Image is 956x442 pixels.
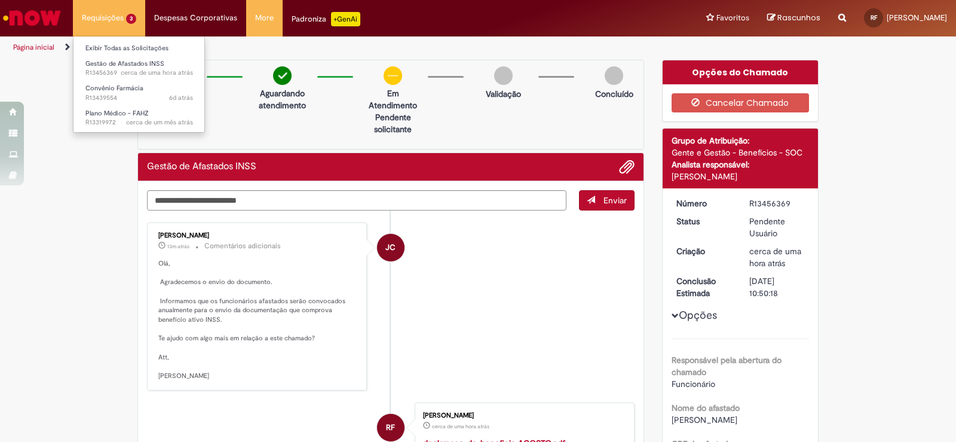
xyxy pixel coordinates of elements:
[169,93,193,102] time: 22/08/2025 11:48:53
[767,13,820,24] a: Rascunhos
[204,241,281,251] small: Comentários adicionais
[667,275,741,299] dt: Conclusão Estimada
[672,93,810,112] button: Cancelar Chamado
[663,60,819,84] div: Opções do Chamado
[385,233,396,262] span: JC
[73,42,205,55] a: Exibir Todas as Solicitações
[667,215,741,227] dt: Status
[386,413,395,442] span: RF
[672,379,715,389] span: Funcionário
[73,57,205,80] a: Aberto R13456369 : Gestão de Afastados INSS
[253,87,311,111] p: Aguardando atendimento
[121,68,193,77] span: cerca de uma hora atrás
[579,190,635,211] button: Enviar
[13,42,54,52] a: Página inicial
[377,414,405,441] div: Rafaela Franco
[494,66,513,85] img: img-circle-grey.png
[423,412,622,419] div: [PERSON_NAME]
[85,93,193,103] span: R13439554
[603,195,627,206] span: Enviar
[126,118,193,127] time: 24/07/2025 11:17:14
[158,232,357,239] div: [PERSON_NAME]
[667,197,741,209] dt: Número
[595,88,633,100] p: Concluído
[126,118,193,127] span: cerca de um mês atrás
[73,107,205,129] a: Aberto R13319972 : Plano Médico - FAHZ
[432,423,489,430] span: cerca de uma hora atrás
[85,59,164,68] span: Gestão de Afastados INSS
[85,109,149,118] span: Plano Médico - FAHZ
[749,197,805,209] div: R13456369
[364,111,422,135] p: Pendente solicitante
[167,243,189,250] span: 13m atrás
[73,82,205,104] a: Aberto R13439554 : Convênio Farmácia
[364,87,422,111] p: Em Atendimento
[486,88,521,100] p: Validação
[147,161,256,172] h2: Gestão de Afastados INSS Histórico de tíquete
[871,14,877,22] span: RF
[273,66,292,85] img: check-circle-green.png
[672,147,810,158] div: Gente e Gestão - Benefícios - SOC
[777,12,820,23] span: Rascunhos
[672,403,740,413] b: Nome do afastado
[292,12,360,26] div: Padroniza
[749,275,805,299] div: [DATE] 10:50:18
[126,14,136,24] span: 3
[716,12,749,24] span: Favoritos
[1,6,63,30] img: ServiceNow
[672,158,810,170] div: Analista responsável:
[384,66,402,85] img: circle-minus.png
[255,12,274,24] span: More
[9,36,629,59] ul: Trilhas de página
[85,118,193,127] span: R13319972
[154,12,237,24] span: Despesas Corporativas
[158,259,357,381] p: Olá, Agradecemos o envio do documento. Informamos que os funcionários afastados serão convocados ...
[672,355,782,377] b: Responsável pela abertura do chamado
[667,245,741,257] dt: Criação
[85,68,193,78] span: R13456369
[749,245,805,269] div: 28/08/2025 09:50:15
[377,234,405,261] div: Julia CostaSilvaBernardino
[672,414,737,425] span: [PERSON_NAME]
[749,215,805,239] div: Pendente Usuário
[169,93,193,102] span: 6d atrás
[331,12,360,26] p: +GenAi
[749,246,801,269] span: cerca de uma hora atrás
[73,36,205,133] ul: Requisições
[432,423,489,430] time: 28/08/2025 09:48:01
[85,84,143,93] span: Convênio Farmácia
[167,243,189,250] time: 28/08/2025 10:26:11
[619,159,635,175] button: Adicionar anexos
[672,170,810,182] div: [PERSON_NAME]
[672,135,810,147] div: Grupo de Atribuição:
[887,13,947,23] span: [PERSON_NAME]
[749,246,801,269] time: 28/08/2025 09:50:15
[82,12,124,24] span: Requisições
[605,66,623,85] img: img-circle-grey.png
[147,190,566,211] textarea: Digite sua mensagem aqui...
